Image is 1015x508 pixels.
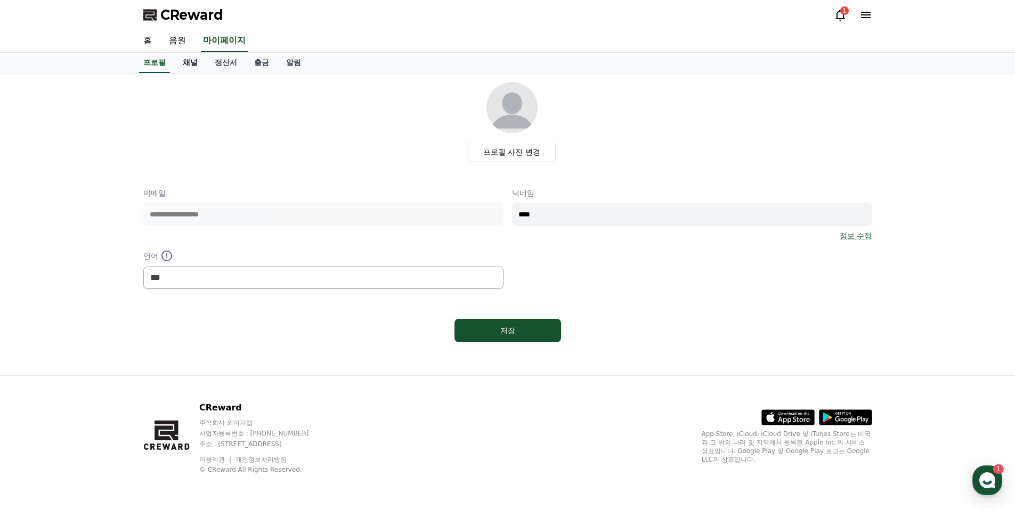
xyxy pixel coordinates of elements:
[840,6,849,15] div: 1
[278,53,310,73] a: 알림
[165,354,177,362] span: 설정
[199,401,329,414] p: CReward
[70,338,137,365] a: 1대화
[834,9,847,21] a: 1
[34,354,40,362] span: 홈
[139,53,170,73] a: 프로필
[108,337,112,346] span: 1
[512,188,872,198] p: 닉네임
[468,142,556,162] label: 프로필 사진 변경
[143,188,504,198] p: 이메일
[3,338,70,365] a: 홈
[840,230,872,241] a: 정보 수정
[174,53,206,73] a: 채널
[199,456,233,463] a: 이용약관
[476,325,540,336] div: 저장
[135,30,160,52] a: 홈
[246,53,278,73] a: 출금
[199,418,329,427] p: 주식회사 와이피랩
[199,440,329,448] p: 주소 : [STREET_ADDRESS]
[143,249,504,262] p: 언어
[98,354,110,363] span: 대화
[206,53,246,73] a: 정산서
[486,82,538,133] img: profile_image
[143,6,223,23] a: CReward
[199,465,329,474] p: © CReward All Rights Reserved.
[201,30,248,52] a: 마이페이지
[199,429,329,438] p: 사업자등록번호 : [PHONE_NUMBER]
[160,6,223,23] span: CReward
[137,338,205,365] a: 설정
[160,30,194,52] a: 음원
[702,430,872,464] p: App Store, iCloud, iCloud Drive 및 iTunes Store는 미국과 그 밖의 나라 및 지역에서 등록된 Apple Inc.의 서비스 상표입니다. Goo...
[236,456,287,463] a: 개인정보처리방침
[454,319,561,342] button: 저장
